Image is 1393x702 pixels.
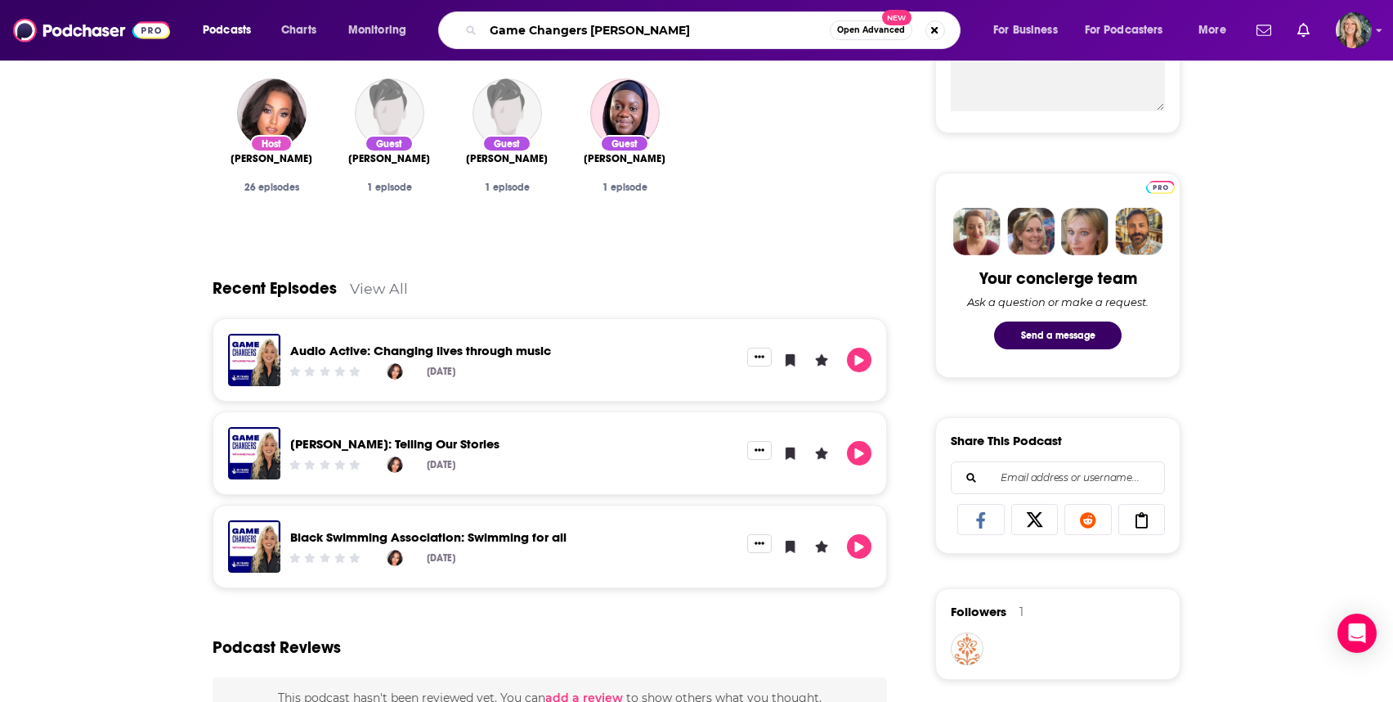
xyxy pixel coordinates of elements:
div: 1 [1019,605,1023,619]
button: Show More Button [747,534,772,552]
button: open menu [337,17,428,43]
div: 1 episode [579,182,670,193]
button: Show More Button [747,348,772,366]
div: Host [250,135,293,152]
div: Ask a question or make a request. [967,295,1149,308]
button: Leave a Rating [809,534,834,559]
div: [DATE] [427,366,455,377]
div: 1 episode [343,182,435,193]
a: Kiran Sahota [348,152,430,165]
div: Community Rating: 0 out of 5 [288,552,362,565]
img: Kiran Sahota [355,79,424,148]
input: Search podcasts, credits, & more... [483,17,830,43]
span: Followers [951,604,1006,619]
div: 1 episode [461,182,553,193]
div: Open Intercom Messenger [1337,614,1377,653]
a: Recent Episodes [213,278,337,299]
button: Show More Button [747,441,772,459]
img: Podchaser Pro [1146,181,1175,194]
img: Amber Rose-Gill [387,457,403,473]
a: Amber Rose-Gill [231,152,312,165]
span: Monitoring [348,19,406,42]
div: Community Rating: 0 out of 5 [288,366,362,378]
a: Share on Facebook [957,504,1005,535]
img: User Profile [1336,12,1372,48]
button: open menu [191,17,272,43]
span: Charts [281,19,316,42]
img: Jules Profile [1061,208,1109,255]
button: open menu [1074,17,1187,43]
button: Bookmark Episode [778,534,803,559]
a: Show notifications dropdown [1250,16,1278,44]
img: Black Swimming Association: Swimming for all [228,520,280,573]
a: Charts [271,17,326,43]
img: Amber Rose-Gill [387,550,403,566]
a: Show notifications dropdown [1291,16,1316,44]
button: Bookmark Episode [778,441,803,466]
span: [PERSON_NAME] [584,152,665,165]
img: PipO [951,632,983,665]
a: Share on Reddit [1064,504,1112,535]
img: Jon Profile [1115,208,1162,255]
span: Podcasts [203,19,251,42]
span: [PERSON_NAME] [348,152,430,165]
span: For Business [993,19,1058,42]
img: Audio Active: Changing lives through music [228,334,280,386]
span: Open Advanced [837,26,905,34]
div: Guest [365,135,414,152]
button: Show profile menu [1336,12,1372,48]
div: 26 episodes [226,182,317,193]
a: Jae Bradley [466,152,548,165]
a: Black Swimming Association: Swimming for all [290,529,567,545]
h3: Podcast Reviews [213,637,341,658]
span: New [882,10,911,25]
div: Guest [482,135,531,152]
a: View All [350,280,408,297]
div: Community Rating: 0 out of 5 [288,459,362,471]
img: Podchaser - Follow, Share and Rate Podcasts [13,15,170,46]
div: [DATE] [427,459,455,470]
button: Play [847,441,871,466]
span: [PERSON_NAME] [231,152,312,165]
img: Jae Bradley [473,79,542,148]
h3: Share This Podcast [951,433,1062,448]
span: More [1198,19,1226,42]
img: Nandi Jola: Telling Our Stories [228,427,280,479]
input: Email address or username... [965,462,1151,493]
span: [PERSON_NAME] [466,152,548,165]
button: Send a message [994,322,1122,349]
img: Sydney Profile [953,208,1001,255]
button: Bookmark Episode [778,348,803,372]
span: For Podcasters [1085,19,1163,42]
a: Share on X/Twitter [1011,504,1059,535]
img: Barbara Profile [1007,208,1055,255]
a: Nandi Jola: Telling Our Stories [290,436,499,452]
a: Audio Active: Changing lives through music [290,343,551,358]
button: open menu [1187,17,1247,43]
img: Amber Rose-Gill [237,79,307,148]
button: open menu [982,17,1078,43]
div: Search followers [951,461,1165,494]
button: Play [847,534,871,559]
div: [DATE] [427,552,455,564]
span: Logged in as lisa.beech [1336,12,1372,48]
button: Play [847,348,871,372]
a: Mariama Sanneh [584,152,665,165]
div: Guest [600,135,649,152]
div: Search podcasts, credits, & more... [454,11,976,49]
img: Amber Rose-Gill [387,363,403,380]
button: Leave a Rating [809,348,834,372]
img: Mariama Sanneh [590,79,660,148]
